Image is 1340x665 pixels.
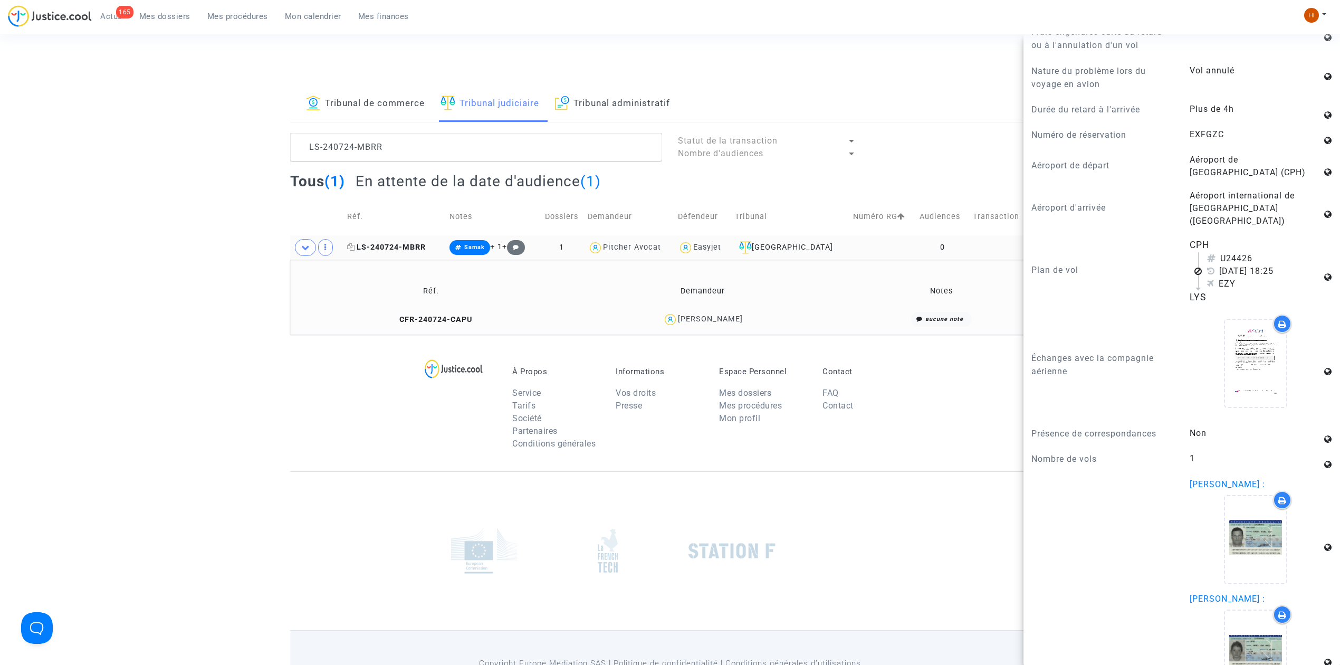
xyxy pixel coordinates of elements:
[616,388,656,398] a: Vos droits
[21,612,53,644] iframe: Help Scout Beacon - Open
[1190,453,1195,463] span: 1
[598,528,618,573] img: french_tech.png
[1190,479,1265,489] span: [PERSON_NAME] :
[539,198,584,235] td: Dossiers
[719,388,771,398] a: Mes dossiers
[1190,428,1207,438] span: Non
[441,96,455,110] img: icon-faciliter-sm.svg
[306,86,425,122] a: Tribunal de commerce
[285,12,341,21] span: Mon calendrier
[719,413,760,423] a: Mon profil
[1031,263,1174,277] p: Plan de vol
[116,6,133,18] div: 165
[674,198,731,235] td: Défendeur
[1031,64,1174,91] p: Nature du problème lors du voyage en avion
[306,96,321,110] img: icon-banque.svg
[916,235,970,260] td: 0
[822,401,854,411] a: Contact
[350,8,417,24] a: Mes finances
[502,242,525,251] span: +
[1190,238,1322,252] div: CPH
[719,367,807,376] p: Espace Personnel
[678,240,693,255] img: icon-user.svg
[1207,265,1322,278] div: [DATE] 18:25
[1031,128,1174,141] p: Numéro de réservation
[294,274,569,308] td: Réf.
[588,240,603,255] img: icon-user.svg
[569,274,837,308] td: Demandeur
[512,426,558,436] a: Partenaires
[1031,452,1174,465] p: Nombre de vols
[539,235,584,260] td: 1
[663,312,678,327] img: icon-user.svg
[925,316,963,322] i: aucune note
[688,543,776,559] img: stationf.png
[678,136,778,146] span: Statut de la transaction
[343,198,446,235] td: Réf.
[347,243,426,252] span: LS-240724-MBRR
[693,243,721,252] div: Easyjet
[139,12,190,21] span: Mes dossiers
[512,367,600,376] p: À Propos
[8,5,92,27] img: jc-logo.svg
[678,315,743,324] div: [PERSON_NAME]
[1190,594,1265,604] span: [PERSON_NAME] :
[100,12,122,21] span: Actus
[616,367,703,376] p: Informations
[1031,201,1174,214] p: Aéroport d'arrivée
[616,401,642,411] a: Presse
[555,86,670,122] a: Tribunal administratif
[441,86,539,122] a: Tribunal judiciaire
[1031,25,1174,52] p: Frais engendrés suite au retard ou à l'annulation d'un vol
[512,439,596,449] a: Conditions générales
[1207,252,1322,265] div: U24426
[1190,104,1234,114] span: Plus de 4h
[512,401,535,411] a: Tarifs
[356,172,601,191] h2: En attente de la date d'audience
[1031,427,1174,440] p: Présence de correspondances
[324,173,345,190] span: (1)
[916,198,970,235] td: Audiences
[1031,351,1174,378] p: Échanges avec la compagnie aérienne
[719,401,782,411] a: Mes procédures
[837,274,1046,308] td: Notes
[849,198,916,235] td: Numéro RG
[731,198,849,235] td: Tribunal
[1190,155,1306,177] span: Aéroport de [GEOGRAPHIC_DATA] (CPH)
[1190,129,1224,139] span: EXFGZC
[1031,159,1174,172] p: Aéroport de départ
[739,241,752,254] img: icon-faciliter-sm.svg
[1190,65,1234,75] span: Vol annulé
[584,198,674,235] td: Demandeur
[678,148,763,158] span: Nombre d'audiences
[1190,191,1295,226] span: Aéroport international de [GEOGRAPHIC_DATA] ([GEOGRAPHIC_DATA])
[464,244,485,251] span: Samak
[92,8,131,24] a: 165Actus
[512,413,542,423] a: Société
[1304,8,1319,23] img: fc99b196863ffcca57bb8fe2645aafd9
[207,12,268,21] span: Mes procédures
[358,12,409,21] span: Mes finances
[199,8,276,24] a: Mes procédures
[969,198,1029,235] td: Transaction
[822,388,839,398] a: FAQ
[603,243,661,252] div: Pitcher Avocat
[822,367,910,376] p: Contact
[390,315,472,324] span: CFR-240724-CAPU
[451,528,517,574] img: europe_commision.png
[425,359,483,378] img: logo-lg.svg
[490,242,502,251] span: + 1
[276,8,350,24] a: Mon calendrier
[1190,290,1322,304] div: LYS
[1207,278,1322,290] div: EZY
[580,173,601,190] span: (1)
[1031,103,1174,116] p: Durée du retard à l'arrivée
[131,8,199,24] a: Mes dossiers
[735,241,846,254] div: [GEOGRAPHIC_DATA]
[512,388,541,398] a: Service
[446,198,539,235] td: Notes
[290,172,345,191] h2: Tous
[555,96,569,110] img: icon-archive.svg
